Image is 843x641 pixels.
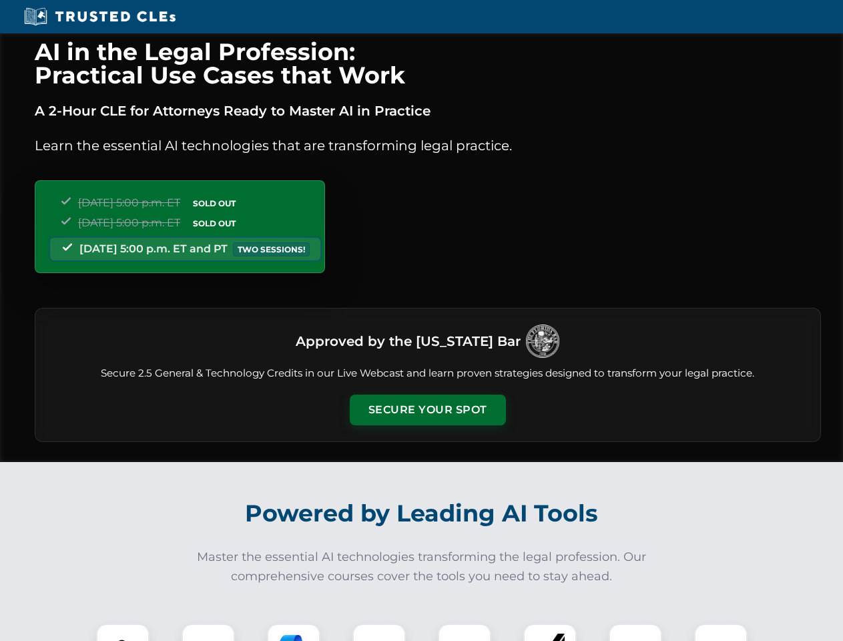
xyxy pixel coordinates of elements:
img: Trusted CLEs [20,7,180,27]
h3: Approved by the [US_STATE] Bar [296,329,521,353]
h2: Powered by Leading AI Tools [52,490,792,537]
span: [DATE] 5:00 p.m. ET [78,196,180,209]
p: Master the essential AI technologies transforming the legal profession. Our comprehensive courses... [188,548,655,586]
p: A 2-Hour CLE for Attorneys Ready to Master AI in Practice [35,100,821,122]
p: Secure 2.5 General & Technology Credits in our Live Webcast and learn proven strategies designed ... [51,366,804,381]
img: Logo [526,325,559,358]
span: SOLD OUT [188,216,240,230]
button: Secure Your Spot [350,395,506,425]
h1: AI in the Legal Profession: Practical Use Cases that Work [35,40,821,87]
p: Learn the essential AI technologies that are transforming legal practice. [35,135,821,156]
span: SOLD OUT [188,196,240,210]
span: [DATE] 5:00 p.m. ET [78,216,180,229]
